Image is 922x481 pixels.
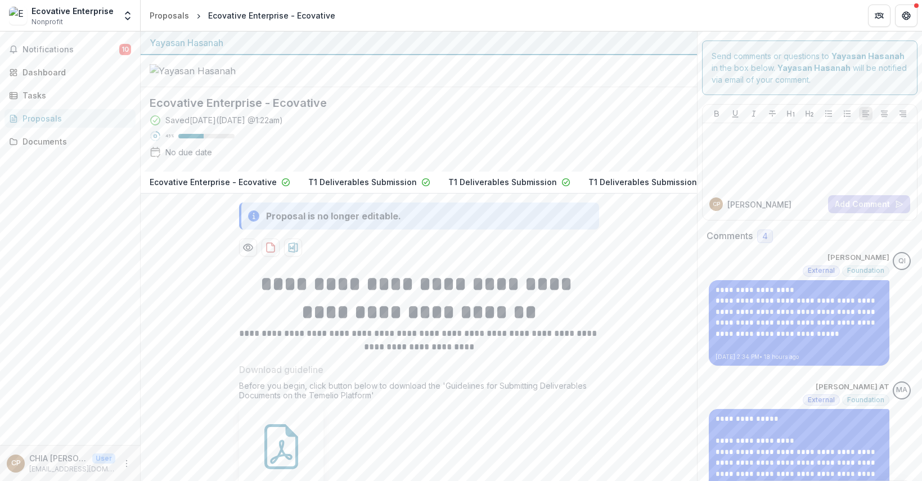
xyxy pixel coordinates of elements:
[32,17,63,27] span: Nonprofit
[145,7,340,24] nav: breadcrumb
[827,252,889,263] p: [PERSON_NAME]
[239,239,257,257] button: Preview 64d6bd5c-5754-4e56-8ad7-f03eecd1a9a8-4.pdf
[9,7,27,25] img: Ecovative Enterprise
[808,396,835,404] span: External
[150,176,277,188] p: Ecovative Enterprise - Ecovative
[816,381,889,393] p: [PERSON_NAME] AT
[728,107,742,120] button: Underline
[702,41,917,95] div: Send comments or questions to in the box below. will be notified via email of your comment.
[878,107,891,120] button: Align Center
[23,45,119,55] span: Notifications
[727,199,791,210] p: [PERSON_NAME]
[145,7,194,24] a: Proposals
[150,96,670,110] h2: Ecovative Enterprise - Ecovative
[808,267,835,275] span: External
[840,107,854,120] button: Ordered List
[5,132,136,151] a: Documents
[747,107,761,120] button: Italicize
[713,201,720,207] div: CHIA SIOK PHENG
[284,239,302,257] button: download-proposal
[762,232,768,241] span: 4
[5,86,136,105] a: Tasks
[822,107,835,120] button: Bullet List
[120,5,136,27] button: Open entity switcher
[448,176,557,188] p: T1 Deliverables Submission
[5,41,136,59] button: Notifications10
[23,113,127,124] div: Proposals
[777,63,851,73] strong: Yayasan Hasanah
[208,10,335,21] div: Ecovative Enterprise - Ecovative
[239,363,323,376] p: Download guideline
[29,452,88,464] p: CHIA [PERSON_NAME]
[896,386,907,394] div: Maslinda AT
[150,10,189,21] div: Proposals
[803,107,816,120] button: Heading 2
[150,36,688,50] div: Yayasan Hasanah
[266,209,401,223] div: Proposal is no longer editable.
[716,353,883,361] p: [DATE] 2:34 PM • 18 hours ago
[165,146,212,158] div: No due date
[847,396,884,404] span: Foundation
[29,464,115,474] p: [EMAIL_ADDRESS][DOMAIN_NAME]
[847,267,884,275] span: Foundation
[895,5,917,27] button: Get Help
[784,107,798,120] button: Heading 1
[766,107,779,120] button: Strike
[23,66,127,78] div: Dashboard
[150,64,262,78] img: Yayasan Hasanah
[92,453,115,464] p: User
[120,457,133,470] button: More
[859,107,872,120] button: Align Left
[868,5,890,27] button: Partners
[5,109,136,128] a: Proposals
[239,381,599,404] div: Before you begin, click button below to download the 'Guidelines for Submitting Deliverables Docu...
[707,231,753,241] h2: Comments
[262,239,280,257] button: download-proposal
[11,460,21,467] div: CHIA SIOK PHENG
[165,114,283,126] div: Saved [DATE] ( [DATE] @ 1:22am )
[896,107,910,120] button: Align Right
[5,63,136,82] a: Dashboard
[828,195,910,213] button: Add Comment
[308,176,417,188] p: T1 Deliverables Submission
[588,176,697,188] p: T1 Deliverables Submission
[165,132,174,140] p: 45 %
[32,5,114,17] div: Ecovative Enterprise
[23,89,127,101] div: Tasks
[23,136,127,147] div: Documents
[831,51,905,61] strong: Yayasan Hasanah
[119,44,131,55] span: 10
[710,107,723,120] button: Bold
[898,258,906,265] div: Qistina Izahan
